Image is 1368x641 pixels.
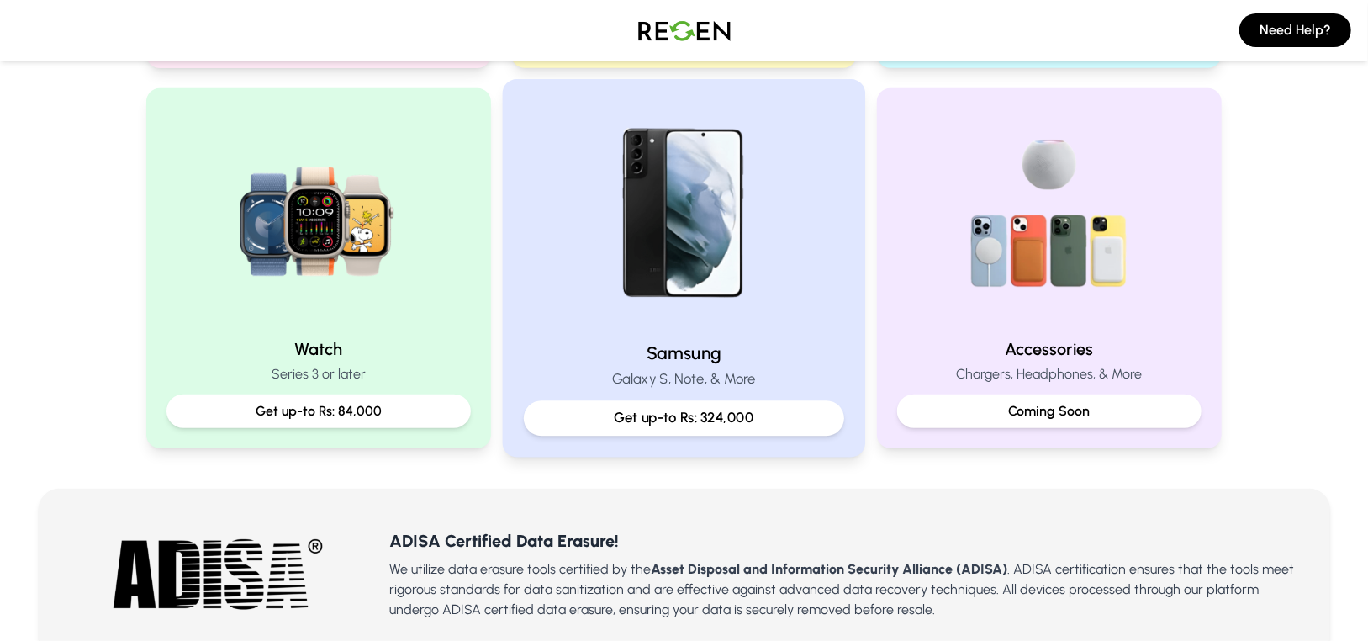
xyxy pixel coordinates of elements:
[626,7,743,54] img: Logo
[390,559,1303,620] p: We utilize data erasure tools certified by the . ADISA certification ensures that the tools meet ...
[897,364,1202,384] p: Chargers, Headphones, & More
[652,561,1008,577] b: Asset Disposal and Information Security Alliance (ADISA)
[166,337,472,361] h2: Watch
[942,109,1157,324] img: Accessories
[571,101,797,327] img: Samsung
[211,109,426,324] img: Watch
[390,529,1303,553] h3: ADISA Certified Data Erasure!
[1239,13,1351,47] button: Need Help?
[180,401,458,421] p: Get up-to Rs: 84,000
[113,535,323,613] img: ADISA Certified
[911,401,1189,421] p: Coming Soon
[166,364,472,384] p: Series 3 or later
[897,337,1202,361] h2: Accessories
[524,341,844,365] h2: Samsung
[538,408,830,429] p: Get up-to Rs: 324,000
[524,369,844,390] p: Galaxy S, Note, & More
